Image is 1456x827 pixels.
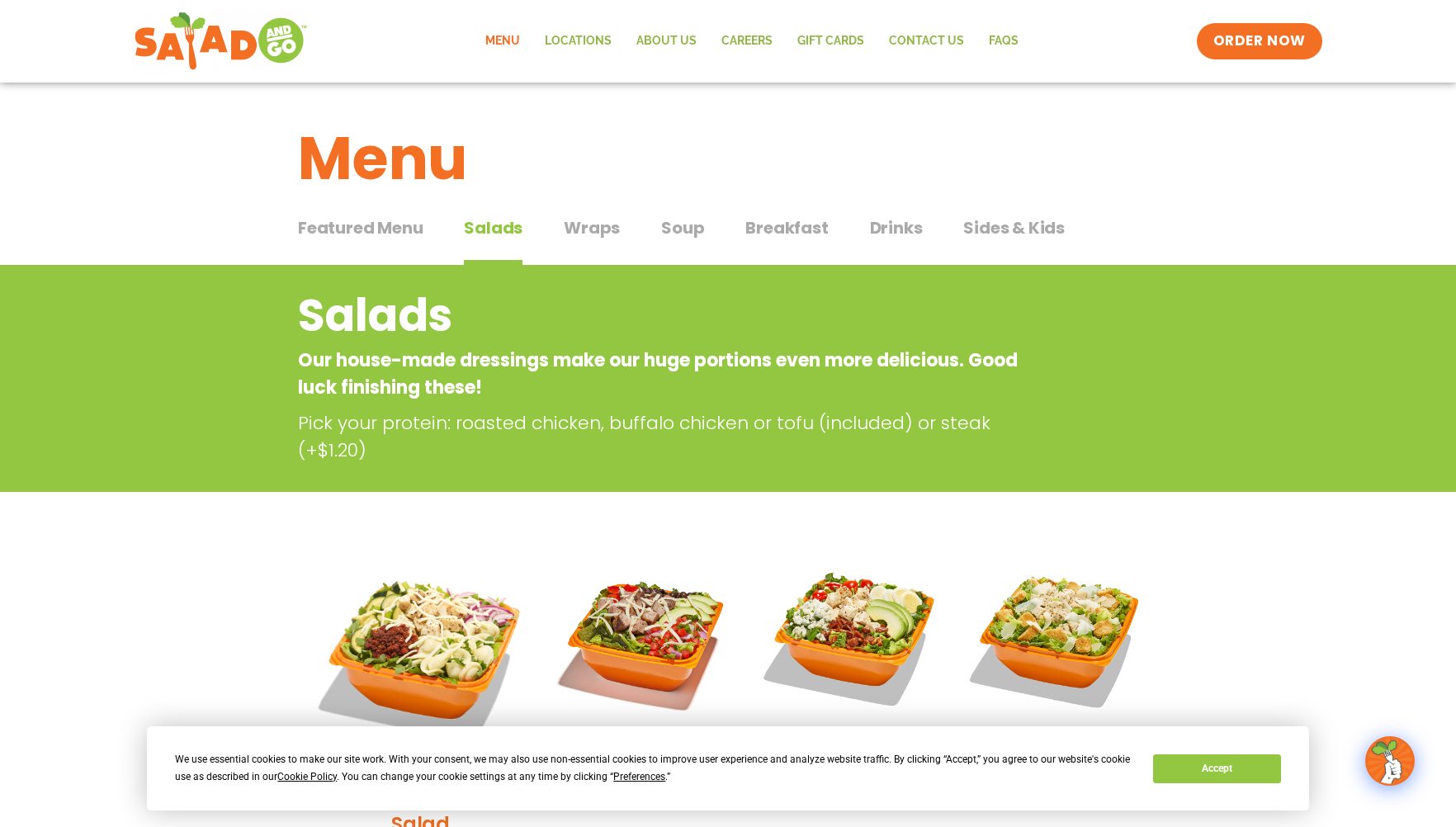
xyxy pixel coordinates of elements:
[298,210,1158,266] div: Tabbed content
[147,726,1309,810] div: Cookie Consent Prompt
[464,215,522,240] span: Salads
[976,22,1031,60] a: FAQs
[473,22,532,60] a: Menu
[1197,23,1322,59] a: ORDER NOW
[661,215,704,240] span: Soup
[966,548,1146,728] img: Product photo for Caesar Salad
[709,22,785,60] a: Careers
[298,409,1033,464] p: Pick your protein: roasted chicken, buffalo chicken or tofu (included) or steak (+$1.20)
[1213,31,1306,51] span: ORDER NOW
[134,8,308,74] img: new-SAG-logo-768×292
[564,215,620,240] span: Wraps
[870,215,923,240] span: Drinks
[877,22,976,60] a: Contact Us
[310,548,531,768] img: Product photo for Tuscan Summer Salad
[785,22,877,60] a: GIFT CARDS
[298,114,1158,203] h1: Menu
[175,751,1133,786] div: We use essential cookies to make our site work. With your consent, we may also use non-essential ...
[532,22,624,60] a: Locations
[1367,738,1413,784] img: wpChatIcon
[555,548,735,728] img: Product photo for Fajita Salad
[298,282,1025,349] h2: Salads
[298,347,1025,401] p: Our house-made dressings make our huge portions even more delicious. Good luck finishing these!
[277,771,337,782] span: Cookie Policy
[624,22,709,60] a: About Us
[760,548,940,728] img: Product photo for Cobb Salad
[963,215,1065,240] span: Sides & Kids
[1153,754,1280,783] button: Accept
[745,215,828,240] span: Breakfast
[298,215,423,240] span: Featured Menu
[473,22,1031,60] nav: Menu
[613,771,665,782] span: Preferences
